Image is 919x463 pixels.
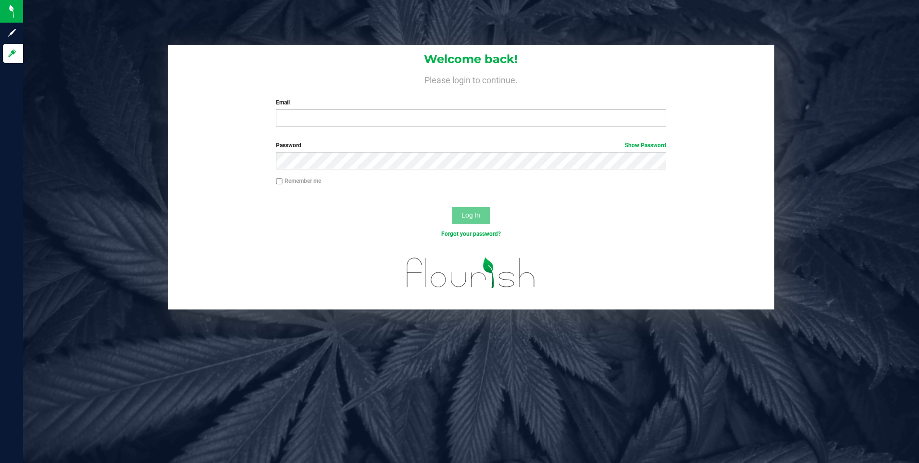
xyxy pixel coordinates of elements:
span: Password [276,142,301,149]
inline-svg: Log in [7,49,17,58]
label: Email [276,98,666,107]
h1: Welcome back! [168,53,775,65]
button: Log In [452,207,490,224]
h4: Please login to continue. [168,73,775,85]
img: flourish_logo.svg [395,248,547,297]
span: Log In [461,211,480,219]
a: Forgot your password? [441,231,501,237]
input: Remember me [276,178,283,185]
label: Remember me [276,177,321,185]
a: Show Password [625,142,666,149]
inline-svg: Sign up [7,28,17,38]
